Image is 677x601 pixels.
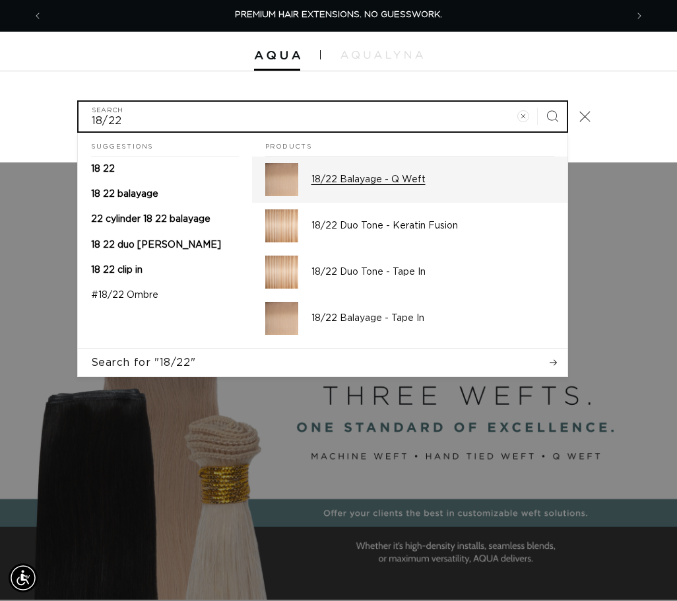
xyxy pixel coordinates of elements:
[235,11,442,19] span: PREMIUM HAIR EXTENSIONS. NO GUESSWORK.
[91,289,158,301] p: #18/22 Ombre
[265,302,298,335] img: 18/22 Balayage - Tape In
[611,538,677,601] iframe: Chat Widget
[91,239,221,251] p: 18 22 duo keratin
[265,209,298,242] img: 18/22 Duo Tone - Keratin Fusion
[509,102,538,131] button: Clear search term
[9,563,38,592] div: Accessibility Menu
[91,163,115,175] p: 18 22
[252,295,567,341] a: 18/22 Balayage - Tape In
[91,355,196,370] span: Search for "18/22"
[252,203,567,249] a: 18/22 Duo Tone - Keratin Fusion
[91,215,210,224] span: 22 cylinder 18 22 balayage
[78,258,252,283] a: 18 22 clip in
[311,174,554,186] p: 18/22 Balayage - Q Weft
[625,3,654,28] button: Next announcement
[311,312,554,324] p: 18/22 Balayage - Tape In
[265,133,554,157] h2: Products
[91,264,143,276] p: 18 22 clip in
[252,249,567,295] a: 18/22 Duo Tone - Tape In
[91,213,210,225] p: 22 cylinder 18 22 balayage
[78,182,252,207] a: 18 22 balayage
[91,164,115,174] span: 18 22
[91,133,239,157] h2: Suggestions
[340,51,423,59] img: aqualyna.com
[78,283,252,308] a: #18/22 Ombre
[311,266,554,278] p: 18/22 Duo Tone - Tape In
[78,232,252,258] a: 18 22 duo keratin
[265,256,298,289] img: 18/22 Duo Tone - Tape In
[79,102,567,131] input: Search
[78,157,252,182] a: 18 22
[571,102,600,131] button: Close
[91,240,221,250] span: 18 22 duo [PERSON_NAME]
[91,188,158,200] p: 18 22 balayage
[265,163,298,196] img: 18/22 Balayage - Q Weft
[91,265,143,275] span: 18 22 clip in
[311,220,554,232] p: 18/22 Duo Tone - Keratin Fusion
[23,3,52,28] button: Previous announcement
[254,51,300,60] img: Aqua Hair Extensions
[252,157,567,203] a: 18/22 Balayage - Q Weft
[78,207,252,232] a: 22 cylinder 18 22 balayage
[538,102,567,131] button: Search
[91,190,158,199] span: 18 22 balayage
